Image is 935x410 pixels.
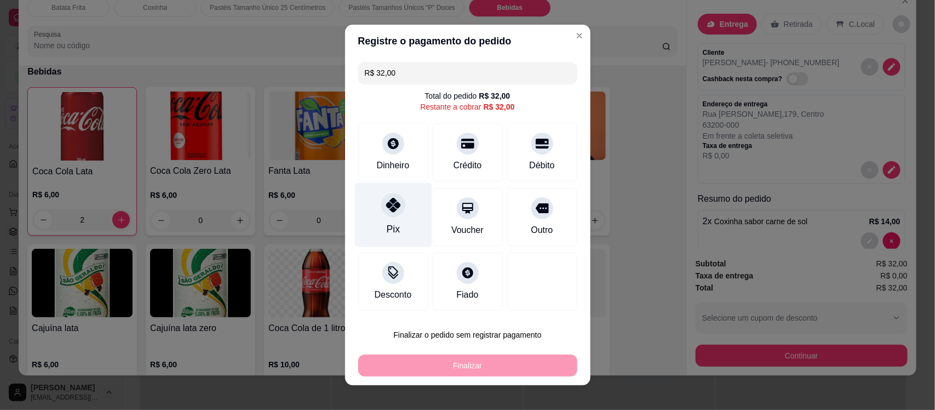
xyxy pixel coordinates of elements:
div: Outro [531,224,553,237]
div: Fiado [456,288,478,301]
div: Dinheiro [377,159,410,172]
div: Desconto [375,288,412,301]
div: R$ 32,00 [479,90,510,101]
button: Close [571,27,588,44]
div: Restante a cobrar [420,101,514,112]
div: Pix [386,222,399,236]
div: Crédito [454,159,482,172]
div: R$ 32,00 [484,101,515,112]
input: Ex.: hambúrguer de cordeiro [365,62,571,84]
div: Débito [529,159,554,172]
header: Registre o pagamento do pedido [345,25,590,58]
button: Finalizar o pedido sem registrar pagamento [358,324,577,346]
div: Voucher [451,224,484,237]
div: Total do pedido [425,90,510,101]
